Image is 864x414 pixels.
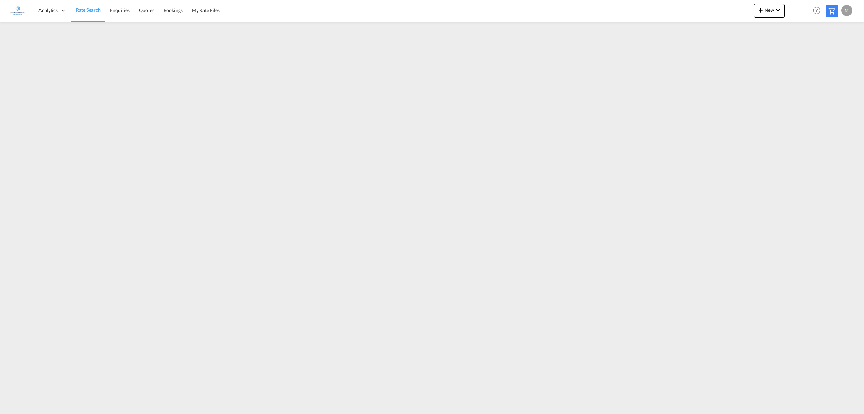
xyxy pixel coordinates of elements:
[841,5,852,16] div: M
[10,3,25,18] img: e1326340b7c511ef854e8d6a806141ad.jpg
[192,7,220,13] span: My Rate Files
[757,6,765,14] md-icon: icon-plus 400-fg
[757,7,782,13] span: New
[139,7,154,13] span: Quotes
[811,5,826,17] div: Help
[164,7,183,13] span: Bookings
[811,5,822,16] span: Help
[754,4,785,18] button: icon-plus 400-fgNewicon-chevron-down
[774,6,782,14] md-icon: icon-chevron-down
[76,7,101,13] span: Rate Search
[110,7,130,13] span: Enquiries
[38,7,58,14] span: Analytics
